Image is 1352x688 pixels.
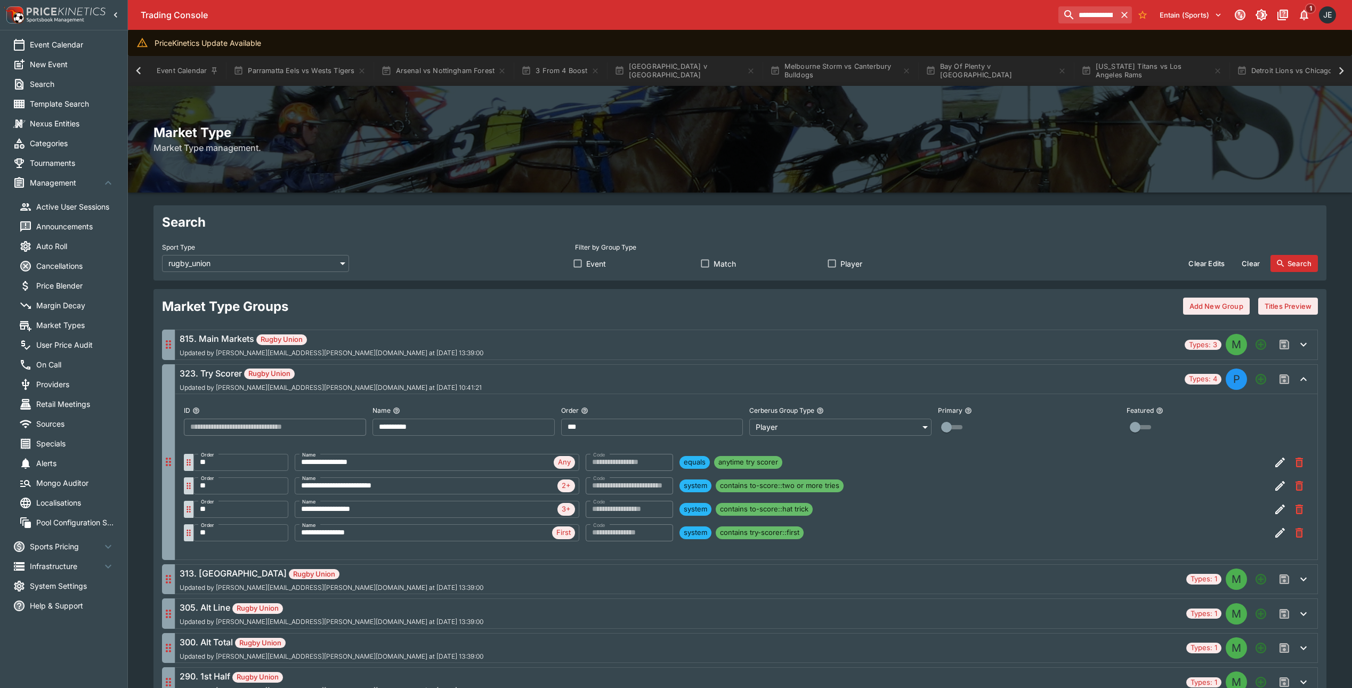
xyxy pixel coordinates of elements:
button: Order [581,407,588,414]
span: System Settings [30,580,115,591]
span: Tournaments [30,157,115,169]
span: anytime try scorer [714,457,782,468]
span: Updated by [PERSON_NAME][EMAIL_ADDRESS][PERSON_NAME][DOMAIN_NAME] at [DATE] 13:39:00 [180,349,483,357]
button: Add a new Market type to the group [1251,638,1270,658]
button: Documentation [1273,5,1292,25]
label: Code [593,496,605,508]
button: No Bookmarks [1134,6,1151,23]
span: Event [586,258,606,269]
span: Retail Meetings [36,398,115,410]
span: equals [679,457,710,468]
button: Bay Of Plenty v [GEOGRAPHIC_DATA] [919,56,1073,86]
span: Updated by [PERSON_NAME][EMAIL_ADDRESS][PERSON_NAME][DOMAIN_NAME] at [DATE] 13:39:00 [180,618,483,626]
button: [GEOGRAPHIC_DATA] v [GEOGRAPHIC_DATA] [608,56,762,86]
button: Add a new Market type to the group [1251,335,1270,354]
span: 1 [1305,3,1316,14]
button: Cerberus Group Type [816,407,824,414]
button: Remove Market Code from the group [1290,453,1309,472]
button: Melbourne Storm vs Canterbury Bulldogs [764,56,917,86]
span: Announcements [36,221,115,232]
p: Cerberus Group Type [749,406,814,415]
label: Order [201,496,214,508]
button: Parramatta Eels vs Wests Tigers [227,56,373,86]
span: Active User Sessions [36,201,115,212]
div: MATCH [1226,569,1247,590]
button: Featured [1156,407,1163,414]
span: Localisations [36,497,115,508]
p: Name [373,406,391,415]
img: Sportsbook Management [27,18,84,22]
span: contains to-score::two or more tries [716,481,844,491]
span: Match [714,258,736,269]
h6: 313. [GEOGRAPHIC_DATA] [180,567,483,580]
span: 2+ [557,481,575,491]
span: Types: 1 [1186,643,1221,653]
span: Rugby Union [256,334,307,345]
span: Types: 1 [1186,609,1221,619]
div: PriceKinetics Update Available [155,33,261,53]
button: Add a new Market type to the group [1251,604,1270,623]
div: MATCH [1226,603,1247,625]
h6: 323. Try Scorer [180,367,482,380]
label: Code [593,449,605,461]
span: Rugby Union [235,638,286,649]
button: Notifications [1294,5,1314,25]
span: Save changes to the Market Type group [1275,638,1294,658]
p: Filter by Group Type [575,243,636,252]
div: PLAYER [1226,369,1247,390]
span: Types: 3 [1185,340,1221,350]
img: PriceKinetics [27,7,106,15]
button: Name [393,407,400,414]
span: Auto Roll [36,241,115,252]
h6: 290. 1st Half [180,670,482,683]
span: Specials [36,438,115,449]
div: MATCH [1226,334,1247,355]
button: Remove Market Code from the group [1290,523,1309,542]
button: ID [192,407,200,414]
p: Primary [938,406,962,415]
span: Save changes to the Market Type group [1275,570,1294,589]
label: Order [201,473,214,485]
span: Updated by [PERSON_NAME][EMAIL_ADDRESS][PERSON_NAME][DOMAIN_NAME] at [DATE] 13:39:00 [180,584,483,591]
div: MATCH [1226,637,1247,659]
span: Updated by [PERSON_NAME][EMAIL_ADDRESS][PERSON_NAME][DOMAIN_NAME] at [DATE] 10:41:21 [180,384,482,391]
button: Clear Edits [1182,255,1231,272]
span: Cancellations [36,260,115,271]
div: rugby_union [162,255,349,272]
button: Toggle light/dark mode [1252,5,1271,25]
label: Name [302,496,316,508]
button: Event Calendar [150,56,225,86]
p: ID [184,406,190,415]
h2: Market Type Groups [162,298,288,315]
button: 3 From 4 Boost [515,56,605,86]
label: Code [593,473,605,485]
span: Nexus Entities [30,118,115,129]
span: contains to-score::hat trick [716,504,813,515]
span: Types: 4 [1185,374,1221,385]
span: Types: 1 [1186,574,1221,585]
button: Add New Group [1183,298,1250,315]
button: Search [1270,255,1318,272]
span: Margin Decay [36,300,115,311]
span: Price Blender [36,280,115,291]
button: James Edlin [1316,3,1339,27]
span: Categories [30,138,115,149]
button: Add a new Market type to the group [1251,370,1270,389]
h6: 305. Alt Line [180,601,483,614]
span: Alerts [36,458,115,469]
h2: Market Type [153,124,1326,141]
span: Updated by [PERSON_NAME][EMAIL_ADDRESS][PERSON_NAME][DOMAIN_NAME] at [DATE] 13:39:00 [180,653,483,660]
span: Rugby Union [244,369,295,379]
label: Code [593,519,605,532]
div: Trading Console [141,10,1054,21]
p: Sport Type [162,243,195,252]
span: On Call [36,359,115,370]
span: Pool Configuration Sets [36,517,115,528]
span: Save changes to the Market Type group [1275,604,1294,623]
h2: Search [162,214,1318,230]
span: Save changes to the Market Type group [1275,370,1294,389]
span: Sources [36,418,115,429]
button: Primary [965,407,972,414]
span: Search [30,78,115,90]
span: system [679,527,711,538]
